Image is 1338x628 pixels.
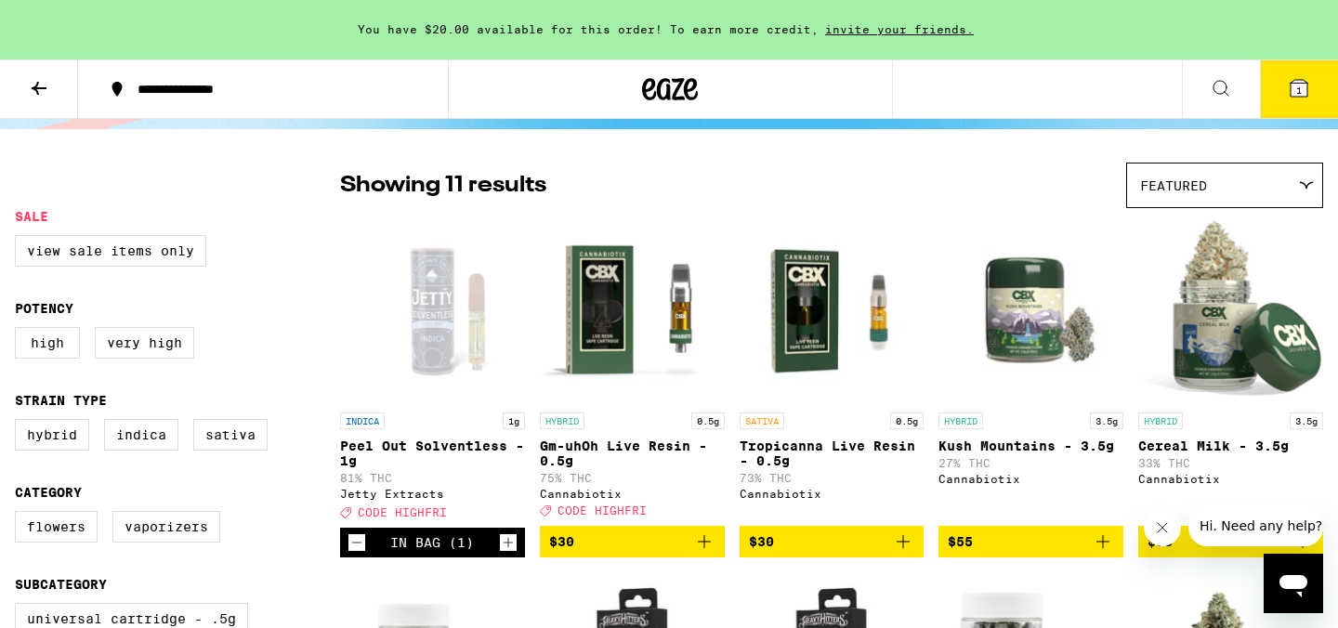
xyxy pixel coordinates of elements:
[15,511,98,543] label: Flowers
[104,419,178,451] label: Indica
[557,504,647,517] span: CODE HIGHFRI
[1260,60,1338,118] button: 1
[749,534,774,549] span: $30
[340,472,525,484] p: 81% THC
[340,217,525,528] a: Open page for Peel Out Solventless - 1g from Jetty Extracts
[15,327,80,359] label: High
[740,217,925,403] img: Cannabiotix - Tropicanna Live Resin - 0.5g
[95,327,194,359] label: Very High
[540,472,725,484] p: 75% THC
[540,438,725,468] p: Gm-uhOh Live Resin - 0.5g
[540,412,584,429] p: HYBRID
[340,170,546,202] p: Showing 11 results
[358,23,819,35] span: You have $20.00 available for this order! To earn more credit,
[938,473,1123,485] div: Cannabiotix
[358,506,447,518] span: CODE HIGHFRI
[15,235,206,267] label: View Sale Items Only
[1296,85,1302,96] span: 1
[1290,412,1323,429] p: 3.5g
[549,534,574,549] span: $30
[112,511,220,543] label: Vaporizers
[740,217,925,526] a: Open page for Tropicanna Live Resin - 0.5g from Cannabiotix
[1138,473,1323,485] div: Cannabiotix
[1138,457,1323,469] p: 33% THC
[819,23,980,35] span: invite your friends.
[15,485,82,500] legend: Category
[740,438,925,468] p: Tropicanna Live Resin - 0.5g
[938,412,983,429] p: HYBRID
[948,534,973,549] span: $55
[1138,412,1183,429] p: HYBRID
[1144,509,1181,546] iframe: Close message
[1188,505,1323,546] iframe: Message from company
[499,533,518,552] button: Increment
[540,488,725,500] div: Cannabiotix
[15,393,107,408] legend: Strain Type
[193,419,268,451] label: Sativa
[15,209,48,224] legend: Sale
[740,472,925,484] p: 73% THC
[15,577,107,592] legend: Subcategory
[1138,217,1323,403] img: Cannabiotix - Cereal Milk - 3.5g
[540,217,725,403] img: Cannabiotix - Gm-uhOh Live Resin - 0.5g
[890,412,924,429] p: 0.5g
[740,526,925,557] button: Add to bag
[938,217,1123,526] a: Open page for Kush Mountains - 3.5g from Cannabiotix
[740,412,784,429] p: SATIVA
[390,535,474,550] div: In Bag (1)
[1264,554,1323,613] iframe: Button to launch messaging window
[938,457,1123,469] p: 27% THC
[540,217,725,526] a: Open page for Gm-uhOh Live Resin - 0.5g from Cannabiotix
[340,488,525,500] div: Jetty Extracts
[503,412,525,429] p: 1g
[938,217,1123,403] img: Cannabiotix - Kush Mountains - 3.5g
[938,526,1123,557] button: Add to bag
[1138,217,1323,526] a: Open page for Cereal Milk - 3.5g from Cannabiotix
[348,533,366,552] button: Decrement
[340,412,385,429] p: INDICA
[740,488,925,500] div: Cannabiotix
[15,419,89,451] label: Hybrid
[15,301,73,316] legend: Potency
[1090,412,1123,429] p: 3.5g
[340,438,525,468] p: Peel Out Solventless - 1g
[691,412,725,429] p: 0.5g
[938,438,1123,453] p: Kush Mountains - 3.5g
[540,526,725,557] button: Add to bag
[1140,178,1207,193] span: Featured
[1138,526,1323,557] button: Add to bag
[1138,438,1323,453] p: Cereal Milk - 3.5g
